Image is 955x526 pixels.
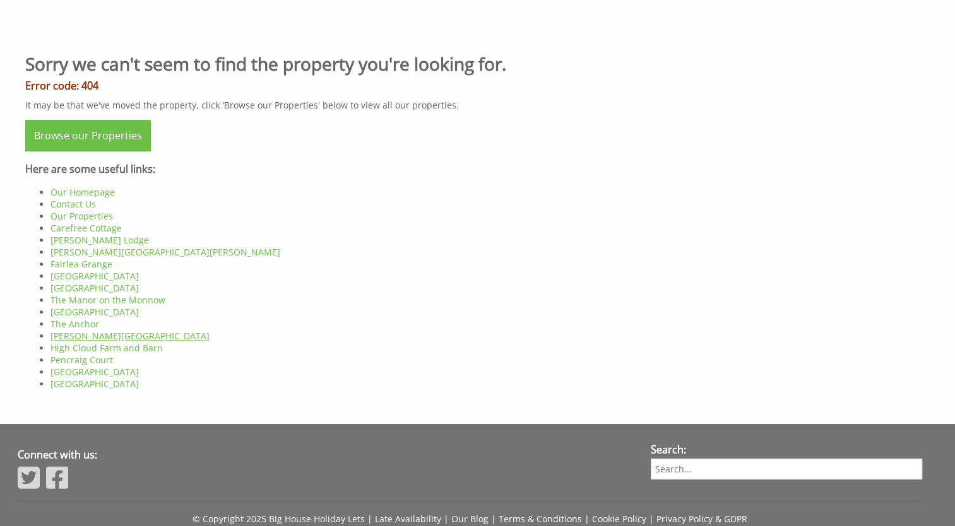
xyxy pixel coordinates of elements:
span: | [367,513,372,525]
a: Our Blog [451,513,489,525]
span: | [491,513,496,525]
a: Fairlea Grange [50,258,112,270]
a: [PERSON_NAME][GEOGRAPHIC_DATA][PERSON_NAME] [50,246,280,258]
a: © Copyright 2025 Big House Holiday Lets [193,513,365,525]
a: [GEOGRAPHIC_DATA] [50,306,139,318]
a: [GEOGRAPHIC_DATA] [50,378,139,390]
a: [GEOGRAPHIC_DATA] [50,270,139,282]
span: | [444,513,449,525]
a: Privacy Policy & GDPR [656,513,747,525]
a: Terms & Conditions [499,513,582,525]
h3: Connect with us: [18,448,632,462]
a: [PERSON_NAME][GEOGRAPHIC_DATA] [50,330,210,342]
h3: Here are some useful links: [25,162,915,176]
span: | [649,513,654,525]
a: Contact Us [50,198,96,210]
a: The Anchor [50,318,99,330]
input: Search... [651,459,922,479]
a: [GEOGRAPHIC_DATA] [50,282,139,294]
h3: Error code: 404 [25,79,915,93]
a: Our Properties [50,210,113,222]
img: Facebook [46,465,68,490]
span: | [584,513,590,525]
a: Cookie Policy [592,513,646,525]
h3: Search: [651,443,922,457]
a: High Cloud Farm and Barn [50,342,163,354]
a: Browse our Properties [25,120,151,151]
a: [PERSON_NAME] Lodge [50,234,149,246]
a: Late Availability [375,513,441,525]
a: The Manor on the Monnow [50,294,165,306]
img: Twitter [18,465,40,490]
a: [GEOGRAPHIC_DATA] [50,366,139,378]
p: It may be that we've moved the property, click 'Browse our Properties' below to view all our prop... [25,99,915,111]
a: Pencraig Court [50,354,113,366]
a: Carefree Cottage [50,222,122,234]
h1: Sorry we can't seem to find the property you're looking for. [25,52,915,79]
a: Our Homepage [50,186,115,198]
